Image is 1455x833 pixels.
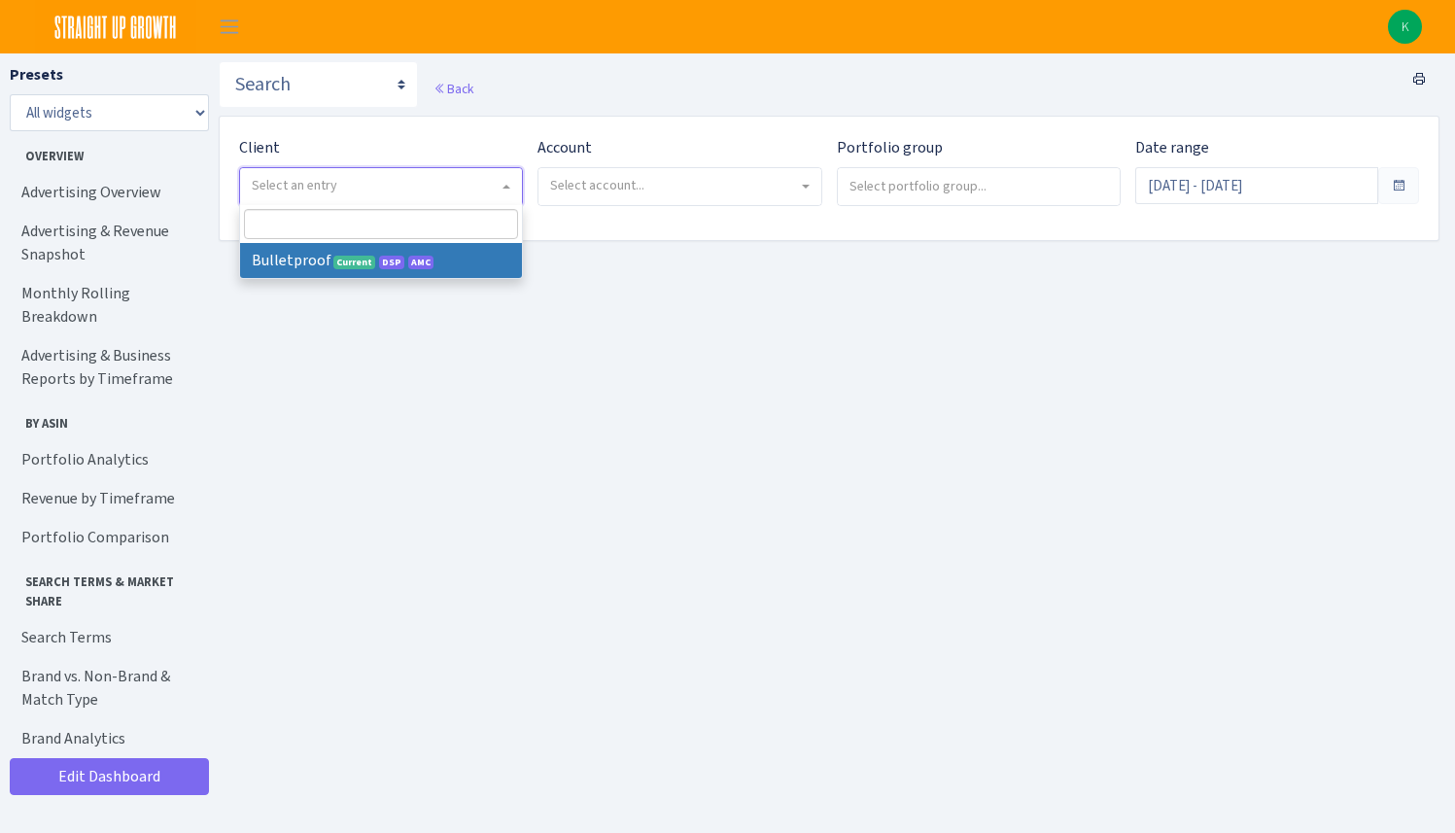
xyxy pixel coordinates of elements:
input: Select portfolio group... [838,168,1120,203]
a: Portfolio Comparison [10,518,204,557]
span: DSP [379,256,404,269]
a: Portfolio Analytics [10,440,204,479]
label: Account [537,136,592,159]
span: Search Terms & Market Share [11,565,203,609]
a: Advertising & Revenue Snapshot [10,212,204,274]
a: Advertising & Business Reports by Timeframe [10,336,204,399]
img: Kenzie Smith [1388,10,1422,44]
a: Monthly Rolling Breakdown [10,274,204,336]
label: Portfolio group [837,136,943,159]
a: Advertising Overview [10,173,204,212]
li: Bulletproof [240,243,522,278]
label: Client [239,136,280,159]
label: Date range [1135,136,1209,159]
a: Edit Dashboard [10,758,209,795]
a: Brand Analytics [10,719,204,758]
a: Brand vs. Non-Brand & Match Type [10,657,204,719]
label: Presets [10,63,63,87]
a: K [1388,10,1422,44]
span: Select an entry [252,176,337,194]
button: Toggle navigation [205,11,254,43]
span: Current [333,256,375,269]
a: Search Terms [10,618,204,657]
span: Select account... [550,176,644,194]
a: Revenue by Timeframe [10,479,204,518]
span: AMC [408,256,433,269]
a: Back [433,80,473,97]
span: By ASIN [11,406,203,433]
span: Overview [11,139,203,165]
